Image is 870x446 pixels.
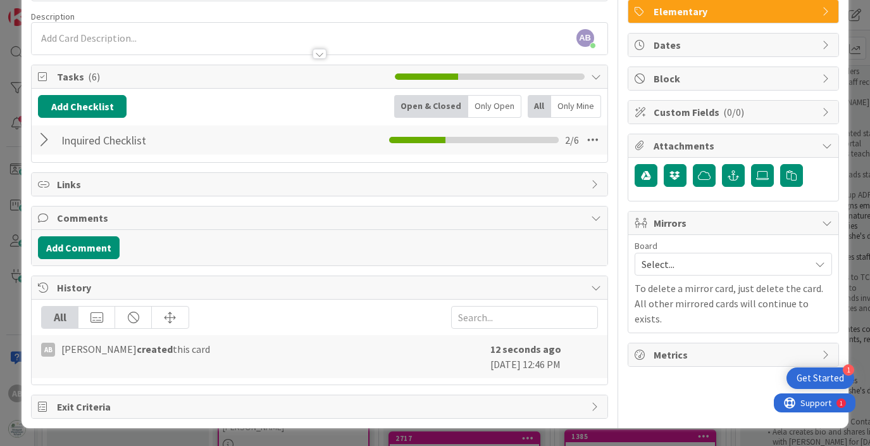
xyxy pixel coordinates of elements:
span: AB [576,29,594,47]
input: Add Checklist... [57,129,296,151]
span: Block [654,71,816,86]
span: Support [27,2,58,17]
div: Get Started [797,372,844,385]
div: 1 [66,5,69,15]
span: ( 6 ) [88,70,100,83]
span: ( 0/0 ) [723,106,744,118]
div: Only Mine [551,95,601,118]
span: Description [31,11,75,22]
span: Elementary [654,4,816,19]
span: [PERSON_NAME] this card [61,341,210,357]
b: 12 seconds ago [490,343,561,355]
div: All [42,307,78,328]
div: Open Get Started checklist, remaining modules: 1 [786,367,854,389]
span: Attachments [654,138,816,153]
span: History [57,280,584,295]
span: Links [57,177,584,192]
span: Comments [57,210,584,226]
button: Add Checklist [38,95,127,118]
b: created [137,343,173,355]
div: Open & Closed [394,95,468,118]
div: All [528,95,551,118]
span: Exit Criteria [57,399,584,414]
button: Add Comment [38,236,120,259]
div: Only Open [468,95,521,118]
span: Select... [642,255,804,273]
div: 1 [843,364,854,376]
span: Dates [654,37,816,53]
span: Tasks [57,69,388,84]
span: Metrics [654,347,816,362]
span: 2 / 6 [565,132,579,148]
div: AB [41,343,55,357]
input: Search... [451,306,598,329]
span: Mirrors [654,215,816,231]
span: Custom Fields [654,105,816,120]
span: Board [635,241,657,250]
div: [DATE] 12:46 PM [490,341,598,372]
p: To delete a mirror card, just delete the card. All other mirrored cards will continue to exists. [635,281,832,326]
